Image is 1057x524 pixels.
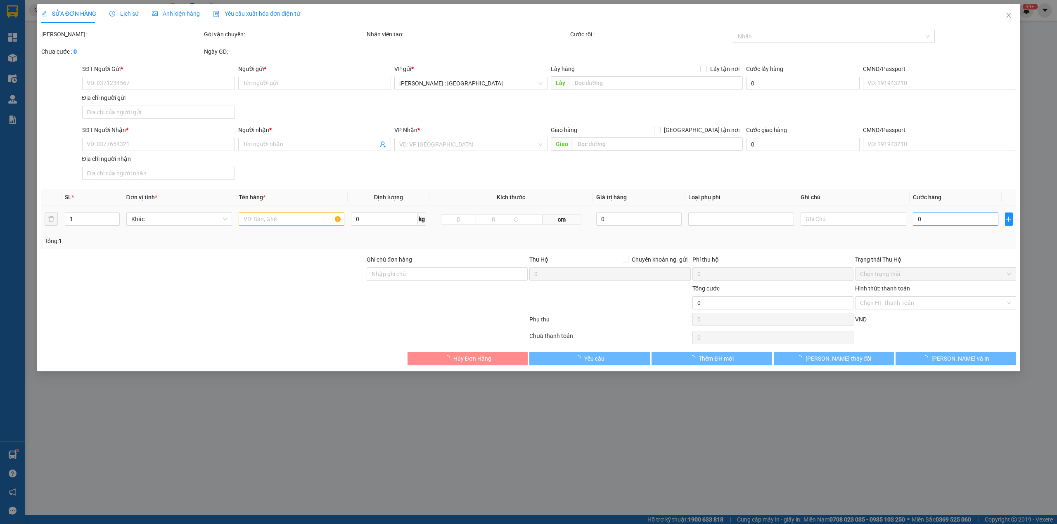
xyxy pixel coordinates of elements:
span: clock-circle [109,11,115,17]
span: Giao [550,137,572,151]
span: Định lượng [374,194,403,201]
div: Địa chỉ người gửi [82,93,235,102]
button: [PERSON_NAME] thay đổi [773,352,894,365]
span: Thêm ĐH mới [699,354,734,363]
input: D [441,215,476,224]
button: plus [1005,212,1012,226]
button: Yêu cầu [529,352,650,365]
span: Thu Hộ [529,256,548,263]
span: close [1005,12,1012,19]
span: VND [855,316,866,323]
div: VP gửi [394,64,547,73]
span: Cước hàng [912,194,941,201]
span: user-add [379,141,386,148]
input: Cước lấy hàng [746,77,860,90]
div: Chưa cước : [41,47,202,56]
span: Đơn vị tính [126,194,157,201]
button: Hủy Đơn Hàng [407,352,528,365]
span: loading [796,355,805,361]
span: Tổng cước [692,285,719,292]
div: Gói vận chuyển: [204,30,365,39]
span: loading [444,355,453,361]
span: SỬA ĐƠN HÀNG [41,10,96,17]
label: Hình thức thanh toán [855,285,910,292]
th: Ghi chú [797,189,909,205]
img: icon [213,11,220,17]
input: Địa chỉ của người nhận [82,167,235,180]
div: CMND/Passport [863,125,1016,135]
button: Thêm ĐH mới [652,352,772,365]
div: Chưa thanh toán [528,331,691,346]
span: Giao hàng [550,127,577,133]
span: [GEOGRAPHIC_DATA] tận nơi [660,125,742,135]
span: loading [690,355,699,361]
span: Yêu cầu xuất hóa đơn điện tử [213,10,300,17]
input: VD: Bàn, Ghế [238,212,344,226]
div: Nhân viên tạo: [367,30,569,39]
span: Hồ Chí Minh : Kho Quận 12 [399,77,542,90]
span: kg [418,212,426,226]
input: Dọc đường [572,137,742,151]
span: Kích thước [497,194,525,201]
div: Trạng thái Thu Hộ [855,255,1016,264]
button: [PERSON_NAME] và In [896,352,1016,365]
span: Chọn trạng thái [860,268,1011,280]
div: SĐT Người Nhận [82,125,235,135]
input: Dọc đường [569,76,742,90]
span: cm [542,215,581,224]
label: Cước lấy hàng [746,66,783,72]
span: edit [41,11,47,17]
div: Người gửi [238,64,391,73]
span: plus [1005,216,1012,222]
div: Phí thu hộ [692,255,853,267]
span: loading [575,355,584,361]
div: Cước rồi : [570,30,731,39]
span: [PERSON_NAME] và In [931,354,989,363]
input: R [476,215,511,224]
span: Lấy hàng [550,66,574,72]
span: Yêu cầu [584,354,604,363]
th: Loại phụ phí [685,189,797,205]
div: Địa chỉ người nhận [82,154,235,163]
input: Địa chỉ của người gửi [82,106,235,119]
div: SĐT Người Gửi [82,64,235,73]
span: Lấy [550,76,569,90]
span: Lấy tận nơi [706,64,742,73]
div: Phụ thu [528,315,691,329]
div: Tổng: 1 [45,236,408,245]
b: 0 [73,48,77,55]
span: Tên hàng [238,194,265,201]
div: CMND/Passport [863,64,1016,73]
span: picture [152,11,158,17]
span: Lịch sử [109,10,139,17]
div: Ngày GD: [204,47,365,56]
div: [PERSON_NAME]: [41,30,202,39]
span: SL [65,194,71,201]
input: Cước giao hàng [746,138,860,151]
span: Chuyển khoản ng. gửi [628,255,690,264]
button: Close [997,4,1020,27]
button: delete [45,212,58,226]
div: Người nhận [238,125,391,135]
span: Khác [131,213,227,225]
span: loading [922,355,931,361]
span: VP Nhận [394,127,417,133]
input: Ghi chú đơn hàng [367,267,528,281]
label: Cước giao hàng [746,127,787,133]
span: Giá trị hàng [596,194,626,201]
span: Ảnh kiện hàng [152,10,200,17]
span: [PERSON_NAME] thay đổi [805,354,871,363]
input: C [510,215,542,224]
label: Ghi chú đơn hàng [367,256,412,263]
input: Ghi Chú [800,212,906,226]
span: Hủy Đơn Hàng [453,354,491,363]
